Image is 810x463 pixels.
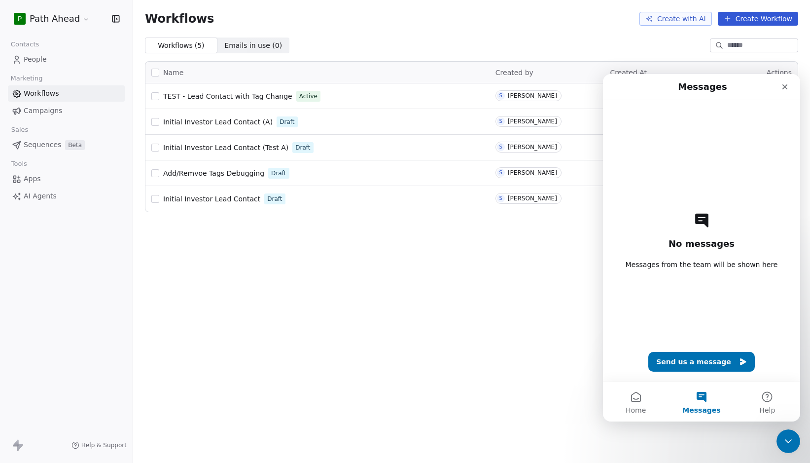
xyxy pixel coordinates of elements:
[163,118,273,126] span: Initial Investor Lead Contact (A)
[499,92,502,100] div: S
[299,92,317,101] span: Active
[6,71,47,86] span: Marketing
[7,156,31,171] span: Tools
[81,441,127,449] span: Help & Support
[8,103,125,119] a: Campaigns
[163,169,264,177] span: Add/Remvoe Tags Debugging
[718,12,798,26] button: Create Workflow
[24,106,62,116] span: Campaigns
[163,168,264,178] a: Add/Remvoe Tags Debugging
[163,91,292,101] a: TEST - Lead Contact with Tag Change
[8,188,125,204] a: AI Agents
[24,54,47,65] span: People
[24,174,41,184] span: Apps
[508,92,557,99] div: [PERSON_NAME]
[163,143,288,153] a: Initial Investor Lead Contact (Test A)
[8,85,125,102] a: Workflows
[508,144,557,151] div: [PERSON_NAME]
[30,12,80,25] span: Path Ahead
[24,88,59,99] span: Workflows
[163,195,260,203] span: Initial Investor Lead Contact
[24,140,61,150] span: Sequences
[8,137,125,153] a: SequencesBeta
[163,68,183,78] span: Name
[495,69,533,77] span: Created by
[24,191,57,201] span: AI Agents
[499,117,502,125] div: S
[163,194,260,204] a: Initial Investor Lead Contact
[508,169,557,176] div: [PERSON_NAME]
[163,144,288,152] span: Initial Investor Lead Contact (Test A)
[610,69,647,77] span: Created At
[776,429,800,453] iframe: Intercom live chat
[639,12,712,26] button: Create with AI
[18,14,22,24] span: P
[65,140,85,150] span: Beta
[280,117,294,126] span: Draft
[499,194,502,202] div: S
[267,194,282,203] span: Draft
[271,169,286,178] span: Draft
[8,51,125,68] a: People
[224,40,282,51] span: Emails in use ( 0 )
[163,92,292,100] span: TEST - Lead Contact with Tag Change
[508,118,557,125] div: [PERSON_NAME]
[6,37,43,52] span: Contacts
[8,171,125,187] a: Apps
[508,195,557,202] div: [PERSON_NAME]
[71,441,127,449] a: Help & Support
[145,12,214,26] span: Workflows
[12,10,92,27] button: PPath Ahead
[603,74,800,422] iframe: Intercom live chat
[163,117,273,127] a: Initial Investor Lead Contact (A)
[499,143,502,151] div: S
[7,122,33,137] span: Sales
[295,143,310,152] span: Draft
[499,169,502,177] div: S
[767,69,792,77] span: Actions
